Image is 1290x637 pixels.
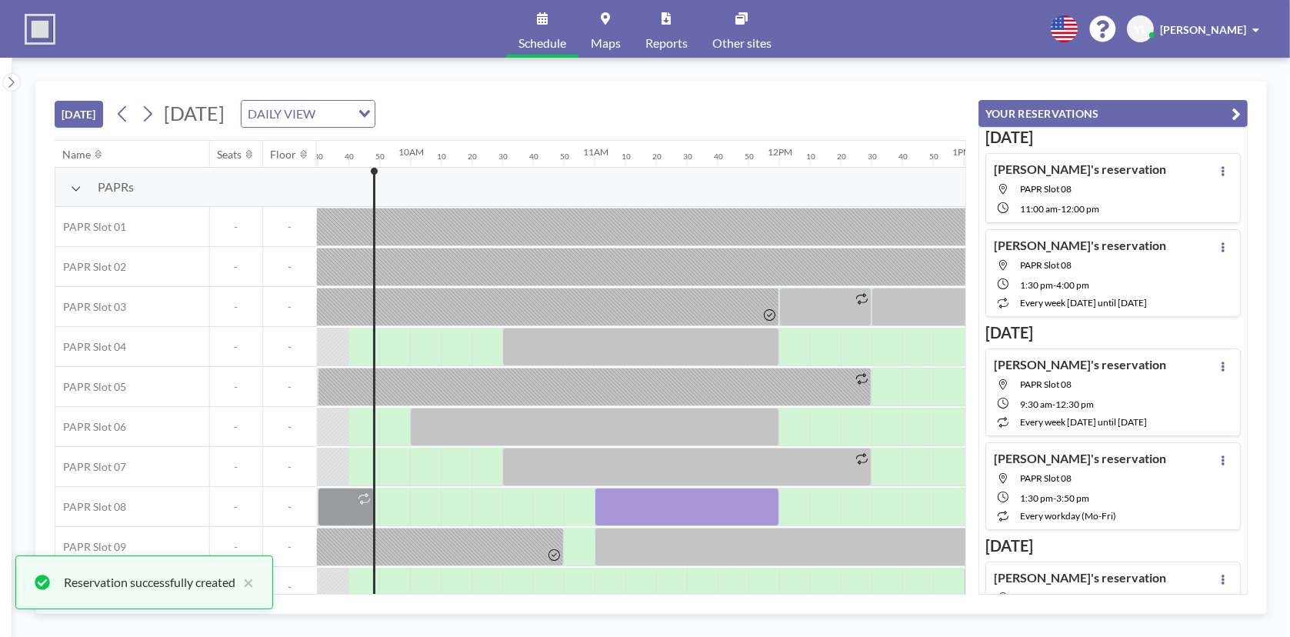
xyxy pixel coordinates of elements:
div: 30 [314,152,323,162]
span: - [1053,279,1056,291]
span: - [1058,203,1061,215]
div: 1PM [952,146,972,158]
span: - [1053,492,1056,504]
span: - [263,300,317,314]
h4: [PERSON_NAME]'s reservation [994,238,1166,253]
span: - [1052,399,1055,410]
button: [DATE] [55,101,103,128]
div: 50 [560,152,569,162]
span: - [263,420,317,434]
span: DAILY VIEW [245,104,318,124]
span: Reports [645,37,688,49]
span: - [263,500,317,514]
span: - [263,220,317,234]
span: Schedule [518,37,566,49]
span: PAPR Slot 03 [55,300,126,314]
span: 11:00 AM [1020,203,1058,215]
span: [PERSON_NAME] [1160,23,1246,36]
button: YOUR RESERVATIONS [978,100,1248,127]
div: 10 [806,152,815,162]
div: 10AM [398,146,424,158]
span: Other sites [712,37,772,49]
div: 30 [868,152,877,162]
span: PAPR Slot 04 [55,340,126,354]
span: - [210,260,262,274]
span: - [210,500,262,514]
h4: [PERSON_NAME]'s reservation [994,357,1166,372]
span: - [210,300,262,314]
span: PAPR Slot 08 [1020,259,1072,271]
div: Search for option [242,101,375,127]
div: 20 [837,152,846,162]
span: - [210,460,262,474]
div: 12PM [768,146,792,158]
span: PAPR Slot 09 [55,540,126,554]
span: PAPR Slot 08 [1020,183,1072,195]
span: 1:30 PM [1020,492,1053,504]
span: 4:00 PM [1056,279,1089,291]
div: 10 [622,152,631,162]
div: Reservation successfully created [64,573,235,592]
span: - [210,340,262,354]
input: Search for option [320,104,349,124]
div: 10 [437,152,446,162]
div: 40 [714,152,723,162]
span: - [263,260,317,274]
span: PAPR Slot 05 [55,380,126,394]
span: - [263,340,317,354]
span: - [210,220,262,234]
div: 50 [375,152,385,162]
span: 1:30 PM [1020,279,1053,291]
span: every week [DATE] until [DATE] [1020,416,1147,428]
span: every workday (Mo-Fri) [1020,510,1116,522]
div: 40 [898,152,908,162]
div: Name [63,148,92,162]
div: 20 [652,152,662,162]
img: organization-logo [25,14,55,45]
h3: [DATE] [985,536,1241,555]
h4: [PERSON_NAME]'s reservation [994,570,1166,585]
div: 50 [929,152,938,162]
div: Floor [271,148,297,162]
span: PAPR Slot 08 [1020,472,1072,484]
span: - [263,580,317,594]
span: PAPR Slot 08 [1020,379,1072,390]
span: Maps [591,37,621,49]
span: PAPR Slot 07 [55,460,126,474]
div: 30 [683,152,692,162]
div: 20 [468,152,477,162]
div: 40 [529,152,538,162]
span: PAPR Slot 08 [1020,592,1072,603]
span: PAPR Slot 06 [55,420,126,434]
span: 12:30 PM [1055,399,1094,410]
span: PAPR Slot 08 [55,500,126,514]
div: 40 [345,152,354,162]
div: 50 [745,152,754,162]
span: - [210,380,262,394]
span: - [210,420,262,434]
span: - [263,540,317,554]
span: - [263,380,317,394]
button: close [235,573,254,592]
div: 30 [498,152,508,162]
h3: [DATE] [985,323,1241,342]
span: - [210,540,262,554]
h4: [PERSON_NAME]'s reservation [994,451,1166,466]
span: - [263,460,317,474]
h4: [PERSON_NAME]'s reservation [994,162,1166,177]
h3: [DATE] [985,128,1241,147]
div: Seats [218,148,242,162]
span: [DATE] [164,102,225,125]
span: PAPR Slot 01 [55,220,126,234]
span: 12:00 PM [1061,203,1099,215]
span: 9:30 AM [1020,399,1052,410]
span: PAPR Slot 02 [55,260,126,274]
div: 11AM [583,146,608,158]
span: PAPRs [98,179,134,195]
span: 3:50 PM [1056,492,1089,504]
span: every week [DATE] until [DATE] [1020,297,1147,308]
span: YL [1135,22,1147,36]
